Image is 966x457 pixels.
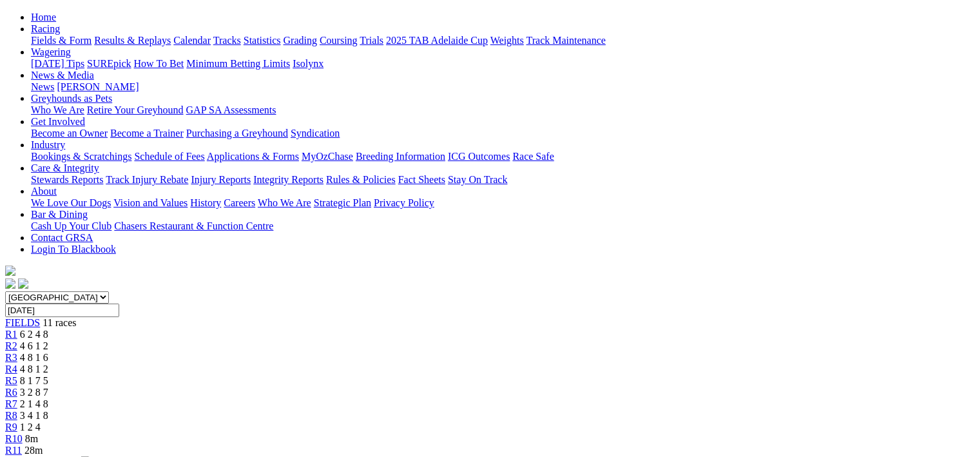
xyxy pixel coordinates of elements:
div: Care & Integrity [31,174,961,186]
a: Track Maintenance [526,35,606,46]
a: Care & Integrity [31,162,99,173]
a: Cash Up Your Club [31,220,111,231]
a: Syndication [291,128,340,139]
a: R9 [5,422,17,433]
a: Results & Replays [94,35,171,46]
a: Calendar [173,35,211,46]
a: Industry [31,139,65,150]
a: We Love Our Dogs [31,197,111,208]
a: Isolynx [293,58,324,69]
a: [PERSON_NAME] [57,81,139,92]
img: twitter.svg [18,278,28,289]
a: Race Safe [512,151,554,162]
a: Trials [360,35,383,46]
div: Wagering [31,58,961,70]
input: Select date [5,304,119,317]
a: Contact GRSA [31,232,93,243]
img: logo-grsa-white.png [5,266,15,276]
span: 6 2 4 8 [20,329,48,340]
a: Home [31,12,56,23]
span: 28m [24,445,43,456]
span: 4 8 1 2 [20,364,48,374]
a: MyOzChase [302,151,353,162]
img: facebook.svg [5,278,15,289]
a: Applications & Forms [207,151,299,162]
a: Grading [284,35,317,46]
a: Coursing [320,35,358,46]
a: R3 [5,352,17,363]
a: Fact Sheets [398,174,445,185]
a: Greyhounds as Pets [31,93,112,104]
a: Wagering [31,46,71,57]
div: Industry [31,151,961,162]
a: Stay On Track [448,174,507,185]
a: SUREpick [87,58,131,69]
a: GAP SA Assessments [186,104,276,115]
div: Racing [31,35,961,46]
div: Greyhounds as Pets [31,104,961,116]
a: R8 [5,410,17,421]
span: 11 races [43,317,76,328]
a: R7 [5,398,17,409]
a: Injury Reports [191,174,251,185]
a: 2025 TAB Adelaide Cup [386,35,488,46]
a: ICG Outcomes [448,151,510,162]
a: Schedule of Fees [134,151,204,162]
a: Breeding Information [356,151,445,162]
a: Stewards Reports [31,174,103,185]
a: Racing [31,23,60,34]
a: Chasers Restaurant & Function Centre [114,220,273,231]
span: 1 2 4 [20,422,41,433]
a: Weights [490,35,524,46]
a: Careers [224,197,255,208]
div: About [31,197,961,209]
a: R1 [5,329,17,340]
span: 4 6 1 2 [20,340,48,351]
a: R5 [5,375,17,386]
a: History [190,197,221,208]
a: Tracks [213,35,241,46]
a: How To Bet [134,58,184,69]
a: Privacy Policy [374,197,434,208]
a: Strategic Plan [314,197,371,208]
a: Login To Blackbook [31,244,116,255]
a: Who We Are [258,197,311,208]
a: Integrity Reports [253,174,324,185]
div: Bar & Dining [31,220,961,232]
div: News & Media [31,81,961,93]
span: 8m [25,433,38,444]
a: [DATE] Tips [31,58,84,69]
a: Track Injury Rebate [106,174,188,185]
a: R10 [5,433,23,444]
a: Vision and Values [113,197,188,208]
a: Get Involved [31,116,85,127]
a: R4 [5,364,17,374]
a: Bar & Dining [31,209,88,220]
a: R6 [5,387,17,398]
a: Become a Trainer [110,128,184,139]
span: 3 2 8 7 [20,387,48,398]
a: Fields & Form [31,35,92,46]
span: 8 1 7 5 [20,375,48,386]
a: Minimum Betting Limits [186,58,290,69]
span: 2 1 4 8 [20,398,48,409]
a: Who We Are [31,104,84,115]
a: News & Media [31,70,94,81]
span: 4 8 1 6 [20,352,48,363]
a: R11 [5,445,22,456]
a: Statistics [244,35,281,46]
a: About [31,186,57,197]
span: FIELDS [5,317,40,328]
a: R2 [5,340,17,351]
a: Become an Owner [31,128,108,139]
